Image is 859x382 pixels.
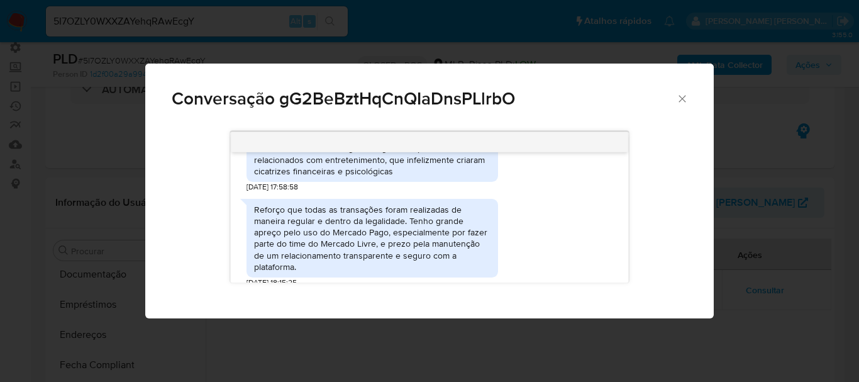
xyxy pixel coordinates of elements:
[145,64,714,319] div: Comunicación
[247,182,298,193] span: [DATE] 17:58:58
[676,93,687,104] button: Cerrar
[254,204,490,272] div: Reforço que todas as transações foram realizadas de maneira regular e dentro da legalidade. Tenho...
[247,278,297,288] span: [DATE] 18:15:25
[172,90,676,108] span: Conversação gG2BeBztHqCnQIaDnsPLlrbO
[254,142,490,177] div: mas basicamente foram ganhos, gastos e perdas relacionados com entretenimento, que infelizmente c...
